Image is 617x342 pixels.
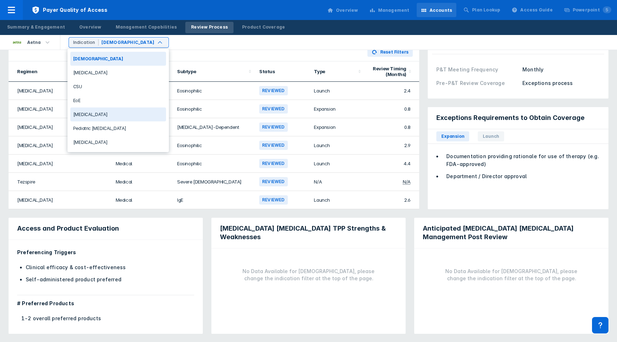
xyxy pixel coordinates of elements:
button: Aetna [4,35,60,50]
div: [MEDICAL_DATA] [70,66,166,80]
div: Pre-P&T Review Coverage [436,79,518,87]
td: Severe [DEMOGRAPHIC_DATA] [173,173,255,191]
div: Product Coverage [242,24,285,30]
span: Launch [478,131,504,141]
div: Preferencing Triggers [17,248,194,256]
a: Review Process [185,22,234,33]
div: Accounts [430,7,452,14]
div: Pediatric [MEDICAL_DATA] [70,121,166,135]
div: Contact Support [592,317,608,333]
div: N/A [403,179,411,185]
div: Overview [336,7,358,14]
td: [MEDICAL_DATA] [9,155,111,173]
div: Reviewed [259,195,288,205]
a: Accounts [417,3,457,17]
td: Eosinophilic [173,155,255,173]
div: [DEMOGRAPHIC_DATA] [101,39,155,46]
a: Management Capabilities [110,22,183,33]
div: Management [378,7,410,14]
li: Department / Director approval [442,172,600,180]
td: Medical [111,191,173,209]
div: Access Guide [520,7,552,13]
td: Launch [310,136,364,155]
a: Overview [74,22,107,33]
div: Management Capabilities [116,24,177,30]
span: Expansion [436,131,469,141]
td: Expansion [310,100,364,118]
td: Tezspire [9,173,111,191]
div: Powerpoint [573,7,611,13]
div: # Preferred Products [17,300,194,307]
div: Reviewed [259,141,288,150]
div: Indication [73,39,99,46]
li: Clinical efficacy & cost-effectiveness [26,263,194,271]
div: Review Process [191,24,228,30]
td: [MEDICAL_DATA] [9,118,111,136]
div: Summary & Engagement [7,24,65,30]
img: aetna [13,41,21,43]
div: EoE [70,94,166,107]
td: 4.4 [365,155,419,173]
div: Regimen [17,69,103,74]
div: Reviewed [259,86,288,95]
div: Plan Lookup [472,7,500,13]
div: 1-2 overall preferred products [21,315,194,322]
td: [MEDICAL_DATA]-Dependent [173,118,255,136]
td: N/A [310,173,364,191]
span: Anticipated [MEDICAL_DATA] [MEDICAL_DATA] Management Post Review [423,224,603,241]
li: Documentation providing rationale for use of therapy (e.g. FDA-approved) [442,152,600,168]
div: [DEMOGRAPHIC_DATA] [70,52,166,66]
td: 2.6 [365,191,419,209]
div: Review Timing (Months) [369,66,406,77]
div: Exceptions process [522,79,600,87]
td: [MEDICAL_DATA] [9,191,111,209]
div: Aetna [24,37,44,47]
div: [MEDICAL_DATA] [70,107,166,121]
div: No Data Available for [DEMOGRAPHIC_DATA], please change the indication filter at the top of the p... [235,267,382,283]
td: Eosinophilic [173,82,255,100]
td: 0.8 [365,118,419,136]
td: Eosinophilic [173,136,255,155]
td: 2.9 [365,136,419,155]
div: P&T Meeting Frequency [436,66,518,74]
td: Medical [111,155,173,173]
td: [MEDICAL_DATA] [9,136,111,155]
div: Overview [79,24,101,30]
a: Management [365,3,414,17]
div: Reviewed [259,122,288,132]
span: Exceptions Requirements to Obtain Coverage [436,114,585,122]
div: Subtype [177,69,246,74]
span: 5 [603,6,611,13]
td: Launch [310,82,364,100]
td: Launch [310,191,364,209]
div: Status [259,69,305,74]
div: Type [314,69,356,74]
a: Overview [323,3,362,17]
div: Reviewed [259,159,288,168]
td: Medical [111,173,173,191]
span: Reset Filters [380,49,408,55]
span: [MEDICAL_DATA] [MEDICAL_DATA] TPP Strengths & Weaknesses [220,224,401,241]
div: Reviewed [259,177,288,186]
button: Reset Filters [367,47,413,57]
td: 2.4 [365,82,419,100]
div: Monthly [522,66,600,74]
div: [MEDICAL_DATA] [70,135,166,149]
td: [MEDICAL_DATA] [9,82,111,100]
div: No Data Available for [DEMOGRAPHIC_DATA], please change the indication filter at the top of the p... [438,267,585,283]
li: Self-administered product preferred [26,276,194,283]
td: IgE [173,191,255,209]
td: 0.8 [365,100,419,118]
a: Summary & Engagement [1,22,71,33]
a: Product Coverage [236,22,291,33]
td: Eosinophilic [173,100,255,118]
div: CSU [70,80,166,94]
td: Expansion [310,118,364,136]
td: Launch [310,155,364,173]
span: Access and Product Evaluation [17,224,119,233]
div: Reviewed [259,104,288,114]
td: [MEDICAL_DATA] [9,100,111,118]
